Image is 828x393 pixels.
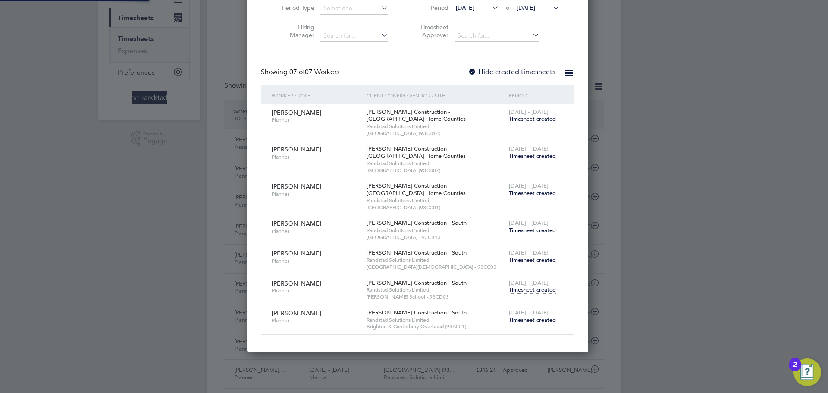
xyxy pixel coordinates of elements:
[509,309,549,316] span: [DATE] - [DATE]
[272,317,360,324] span: Planner
[364,85,507,105] div: Client Config / Vendor / Site
[272,228,360,235] span: Planner
[367,197,505,204] span: Randstad Solutions Limited
[272,145,321,153] span: [PERSON_NAME]
[509,279,549,286] span: [DATE] - [DATE]
[367,257,505,264] span: Randstad Solutions Limited
[367,204,505,211] span: [GEOGRAPHIC_DATA] (93CC01)
[261,68,341,77] div: Showing
[367,167,505,174] span: [GEOGRAPHIC_DATA] (93CB07)
[367,219,467,226] span: [PERSON_NAME] Construction - South
[468,68,555,76] label: Hide created timesheets
[272,309,321,317] span: [PERSON_NAME]
[367,108,466,123] span: [PERSON_NAME] Construction - [GEOGRAPHIC_DATA] Home Counties
[289,68,339,76] span: 07 Workers
[509,108,549,116] span: [DATE] - [DATE]
[410,4,448,12] label: Period
[272,109,321,116] span: [PERSON_NAME]
[517,4,535,12] span: [DATE]
[509,182,549,189] span: [DATE] - [DATE]
[367,123,505,130] span: Randstad Solutions Limited
[367,182,466,197] span: [PERSON_NAME] Construction - [GEOGRAPHIC_DATA] Home Counties
[276,23,314,39] label: Hiring Manager
[272,116,360,123] span: Planner
[367,309,467,316] span: [PERSON_NAME] Construction - South
[320,3,388,15] input: Select one
[320,30,388,42] input: Search for...
[367,145,466,160] span: [PERSON_NAME] Construction - [GEOGRAPHIC_DATA] Home Counties
[272,280,321,287] span: [PERSON_NAME]
[501,2,512,13] span: To
[509,189,556,197] span: Timesheet created
[509,316,556,324] span: Timesheet created
[272,249,321,257] span: [PERSON_NAME]
[276,4,314,12] label: Period Type
[509,115,556,123] span: Timesheet created
[272,287,360,294] span: Planner
[367,249,467,256] span: [PERSON_NAME] Construction - South
[793,358,821,386] button: Open Resource Center, 2 new notifications
[509,226,556,234] span: Timesheet created
[509,249,549,256] span: [DATE] - [DATE]
[367,264,505,270] span: [GEOGRAPHIC_DATA][DEMOGRAPHIC_DATA] - 93CC03
[289,68,305,76] span: 07 of
[367,323,505,330] span: Brighton & Canterbury Overhead (93A001)
[456,4,474,12] span: [DATE]
[272,220,321,227] span: [PERSON_NAME]
[367,293,505,300] span: [PERSON_NAME] School - 93CD03
[272,182,321,190] span: [PERSON_NAME]
[272,154,360,160] span: Planner
[367,234,505,241] span: [GEOGRAPHIC_DATA] - 93CB13
[793,365,797,376] div: 2
[367,227,505,234] span: Randstad Solutions Limited
[507,85,566,105] div: Period
[509,152,556,160] span: Timesheet created
[455,30,539,42] input: Search for...
[509,286,556,294] span: Timesheet created
[367,160,505,167] span: Randstad Solutions Limited
[270,85,364,105] div: Worker / Role
[272,191,360,198] span: Planner
[509,256,556,264] span: Timesheet created
[272,258,360,264] span: Planner
[367,286,505,293] span: Randstad Solutions Limited
[367,279,467,286] span: [PERSON_NAME] Construction - South
[509,145,549,152] span: [DATE] - [DATE]
[367,130,505,137] span: [GEOGRAPHIC_DATA] (93CB14)
[509,219,549,226] span: [DATE] - [DATE]
[367,317,505,324] span: Randstad Solutions Limited
[410,23,448,39] label: Timesheet Approver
